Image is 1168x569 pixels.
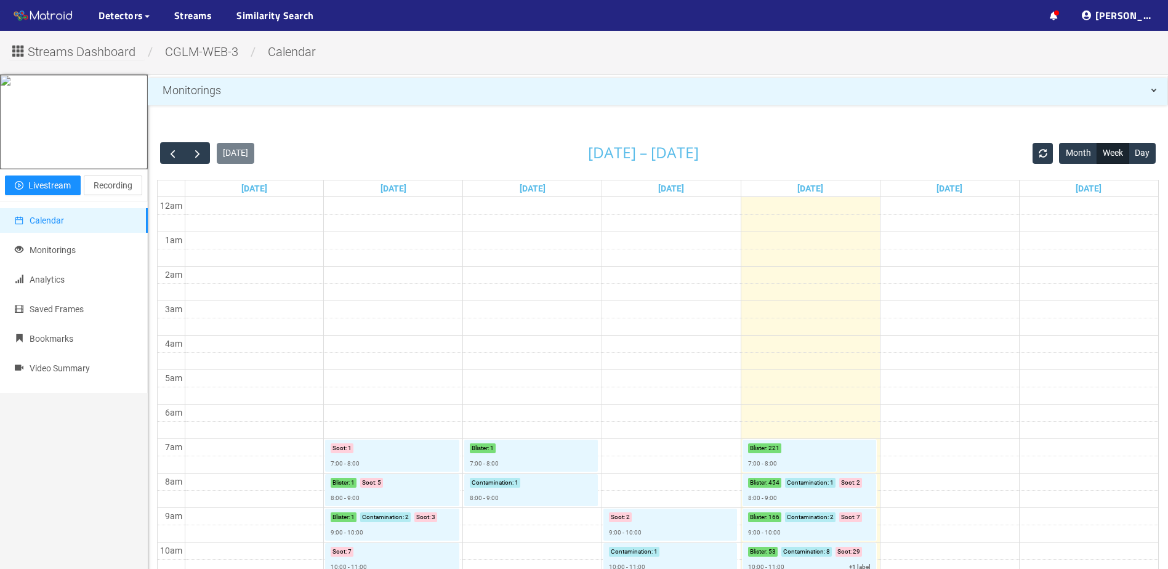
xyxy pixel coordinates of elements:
[9,48,145,58] a: Streams Dashboard
[163,268,185,281] div: 2am
[611,547,653,557] p: Contamination :
[826,547,830,557] p: 8
[12,7,74,25] img: Matroid logo
[163,302,185,316] div: 3am
[750,443,767,453] p: Blister :
[405,512,409,522] p: 2
[332,478,350,488] p: Blister :
[236,8,314,23] a: Similarity Search
[472,443,489,453] p: Blister :
[331,528,363,538] p: 9:00 - 10:00
[588,145,699,161] h2: [DATE] – [DATE]
[332,547,347,557] p: Soot :
[163,440,185,454] div: 7am
[517,180,548,196] a: Go to August 26, 2025
[830,478,834,488] p: 1
[1097,143,1129,164] button: Week
[362,478,376,488] p: Soot :
[856,512,860,522] p: 7
[158,544,185,557] div: 10am
[30,245,76,255] span: Monitorings
[30,304,84,314] span: Saved Frames
[348,547,352,557] p: 7
[158,199,185,212] div: 12am
[432,512,435,522] p: 3
[332,443,347,453] p: Soot :
[163,337,185,350] div: 4am
[377,478,381,488] p: 5
[362,512,404,522] p: Contamination :
[239,180,270,196] a: Go to August 24, 2025
[1129,143,1156,164] button: Day
[837,547,852,557] p: Soot :
[5,176,81,195] button: play-circleLivestream
[783,547,825,557] p: Contamination :
[9,40,145,60] button: Streams Dashboard
[470,493,499,503] p: 8:00 - 9:00
[156,44,248,59] span: CGLM-WEB-3
[348,443,352,453] p: 1
[748,459,777,469] p: 7:00 - 8:00
[332,512,350,522] p: Blister :
[217,143,254,164] button: [DATE]
[15,181,23,191] span: play-circle
[470,459,499,469] p: 7:00 - 8:00
[30,334,73,344] span: Bookmarks
[331,493,360,503] p: 8:00 - 9:00
[248,44,259,59] span: /
[795,180,826,196] a: Go to August 28, 2025
[15,216,23,225] span: calendar
[1073,180,1104,196] a: Go to August 30, 2025
[768,478,779,488] p: 454
[515,478,518,488] p: 1
[841,512,855,522] p: Soot :
[351,478,355,488] p: 1
[148,78,1168,103] div: Monitorings
[174,8,212,23] a: Streams
[750,512,767,522] p: Blister :
[163,233,185,247] div: 1am
[30,275,65,284] span: Analytics
[163,371,185,385] div: 5am
[378,180,409,196] a: Go to August 25, 2025
[331,459,360,469] p: 7:00 - 8:00
[750,478,767,488] p: Blister :
[163,475,185,488] div: 8am
[30,216,64,225] span: Calendar
[185,142,210,164] button: Next Week
[768,443,779,453] p: 221
[830,512,834,522] p: 2
[163,509,185,523] div: 9am
[768,547,776,557] p: 53
[853,547,860,557] p: 29
[163,406,185,419] div: 6am
[748,528,781,538] p: 9:00 - 10:00
[656,180,687,196] a: Go to August 27, 2025
[84,176,142,195] button: Recording
[750,547,767,557] p: Blister :
[145,44,156,59] span: /
[30,363,90,373] span: Video Summary
[163,84,221,97] span: Monitorings
[609,528,642,538] p: 9:00 - 10:00
[768,512,779,522] p: 166
[787,478,829,488] p: Contamination :
[1,76,10,168] img: 68b07abca1e30cc2f4002137_full.jpg
[490,443,494,453] p: 1
[99,8,143,23] span: Detectors
[626,512,630,522] p: 2
[259,44,325,59] span: calendar
[787,512,829,522] p: Contamination :
[934,180,965,196] a: Go to August 29, 2025
[160,142,185,164] button: Previous Week
[472,478,514,488] p: Contamination :
[654,547,658,557] p: 1
[856,478,860,488] p: 2
[351,512,355,522] p: 1
[416,512,430,522] p: Soot :
[28,179,71,192] span: Livestream
[748,493,777,503] p: 8:00 - 9:00
[94,179,132,192] span: Recording
[28,42,135,62] span: Streams Dashboard
[1059,143,1097,164] button: Month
